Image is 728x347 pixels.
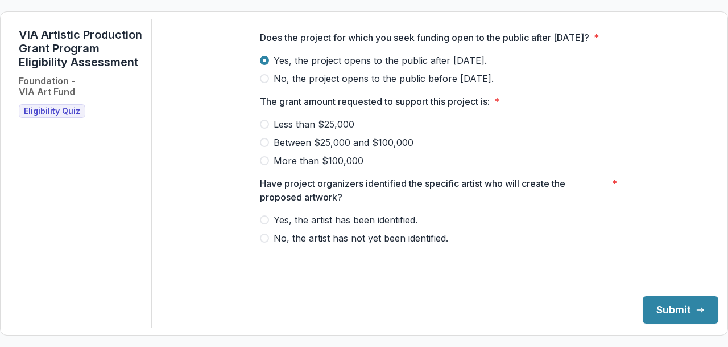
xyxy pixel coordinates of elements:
[260,31,589,44] p: Does the project for which you seek funding open to the public after [DATE]?
[274,72,494,85] span: No, the project opens to the public before [DATE].
[19,76,75,97] h2: Foundation - VIA Art Fund
[274,231,448,245] span: No, the artist has not yet been identified.
[274,213,417,227] span: Yes, the artist has been identified.
[24,107,80,116] span: Eligibility Quiz
[274,117,354,131] span: Less than $25,000
[260,95,490,108] p: The grant amount requested to support this project is:
[19,28,142,69] h1: VIA Artistic Production Grant Program Eligibility Assessment
[274,154,363,168] span: More than $100,000
[274,54,487,67] span: Yes, the project opens to the public after [DATE].
[260,177,607,204] p: Have project organizers identified the specific artist who will create the proposed artwork?
[274,136,413,149] span: Between $25,000 and $100,000
[643,296,718,324] button: Submit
